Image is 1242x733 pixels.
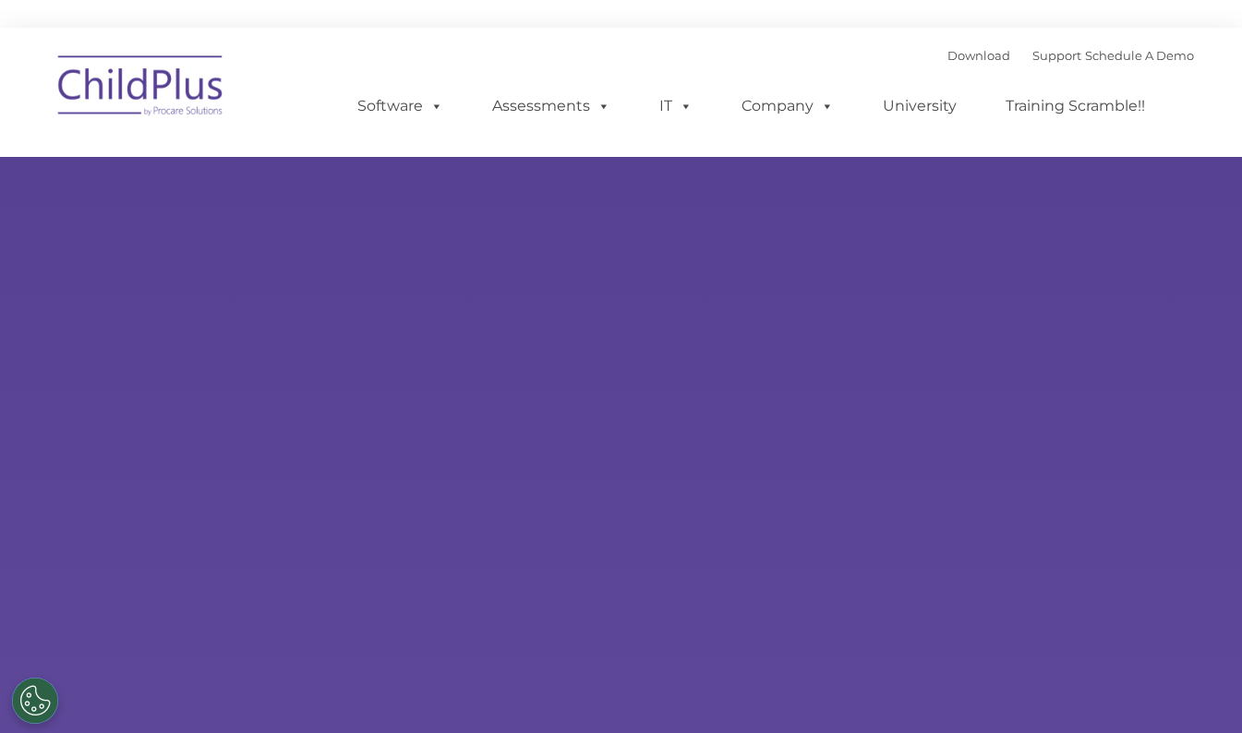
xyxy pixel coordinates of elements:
[947,48,1010,63] a: Download
[1085,48,1194,63] a: Schedule A Demo
[12,678,58,724] button: Cookies Settings
[723,88,852,125] a: Company
[947,48,1194,63] font: |
[1032,48,1081,63] a: Support
[474,88,629,125] a: Assessments
[49,42,234,135] img: ChildPlus by Procare Solutions
[864,88,975,125] a: University
[641,88,711,125] a: IT
[987,88,1164,125] a: Training Scramble!!
[339,88,462,125] a: Software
